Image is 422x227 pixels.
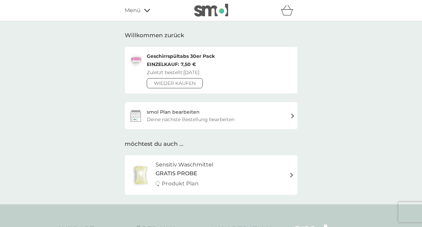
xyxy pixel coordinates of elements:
h6: Sensitiv Waschmittel [156,160,213,169]
img: Rechtspfeil [289,173,294,178]
button: Wieder kaufen [147,78,203,88]
span: Menü [125,6,141,15]
p: Geschirrspültabs 30er Pack [147,52,215,60]
img: smol [194,4,228,17]
p: Produkt Plan [162,179,199,188]
p: Einzelkauf: 7,50 € [147,60,215,68]
img: Sensitiv Waschmittel [128,163,154,187]
div: Willkommen zurück [125,31,298,40]
p: Zuletzt bestellt: [DATE] [147,68,215,76]
div: Deine nächste Bestellung bearbeiten [147,116,235,123]
div: smol Plan bearbeiten [147,108,200,116]
div: Warenkorb [281,4,298,17]
img: Geschirrspültabs 30er Pack [128,52,144,67]
div: möchtest du auch ... [125,139,298,149]
span: GRATIS PROBE [156,169,197,178]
